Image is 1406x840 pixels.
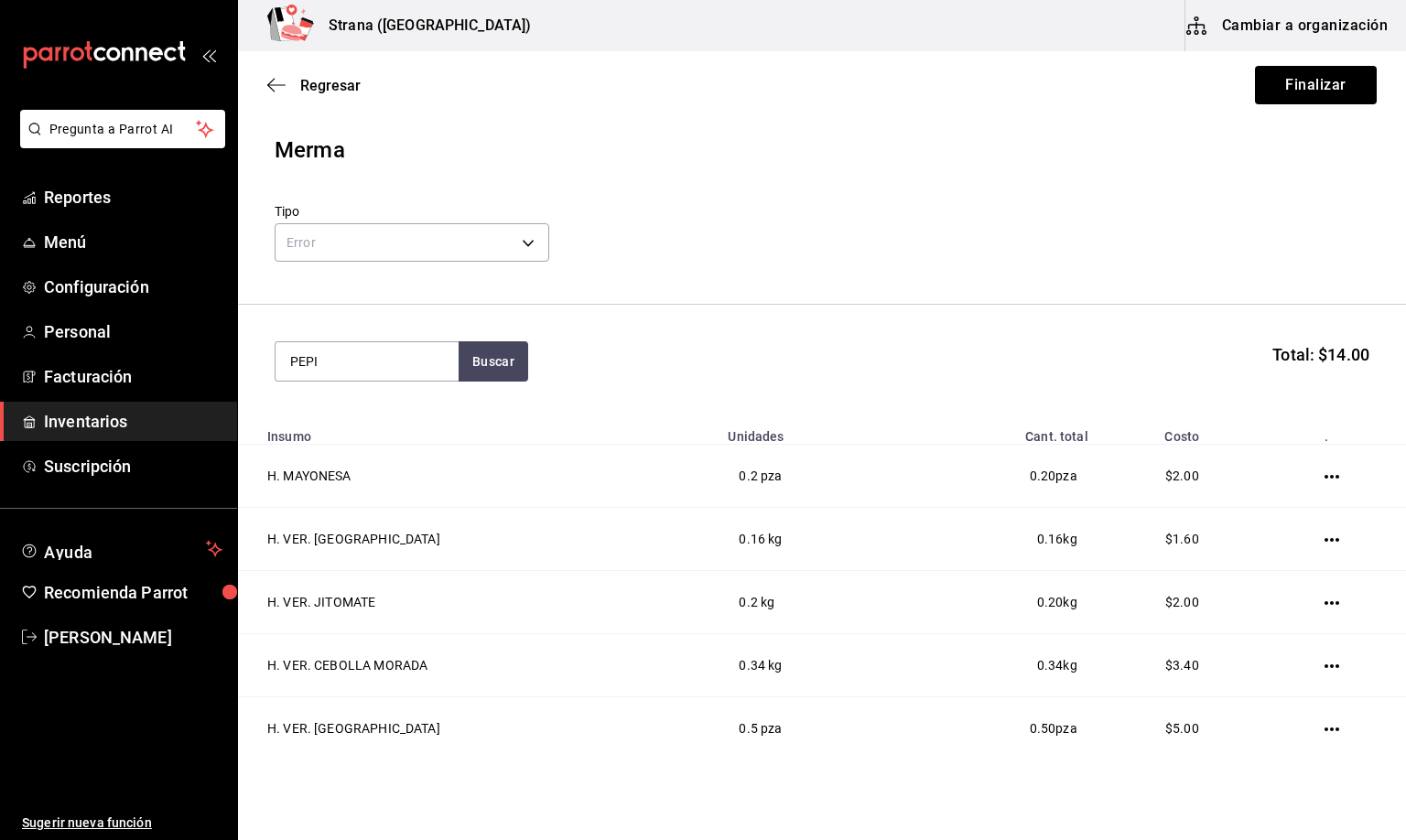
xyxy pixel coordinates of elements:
[49,120,197,139] span: Pregunta a Parrot AI
[717,571,903,634] td: 0.2 kg
[44,185,222,210] span: Reportes
[1037,532,1064,546] span: 0.16
[1037,658,1064,673] span: 0.34
[903,697,1099,760] td: pza
[44,230,222,254] span: Menú
[44,538,199,560] span: Ayuda
[1165,532,1199,546] span: $1.60
[276,342,459,381] input: Buscar insumo
[44,625,222,650] span: [PERSON_NAME]
[44,319,222,344] span: Personal
[238,508,717,571] td: H. VER. [GEOGRAPHIC_DATA]
[238,445,717,508] td: H. MAYONESA
[1030,468,1056,483] span: 0.20
[903,445,1099,508] td: pza
[1165,658,1199,673] span: $3.40
[44,580,222,605] span: Recomienda Parrot
[238,418,717,445] th: Insumo
[275,134,1369,167] div: Merma
[44,454,222,479] span: Suscripción
[717,418,903,445] th: Unidades
[1037,595,1064,609] span: 0.20
[1265,418,1406,445] th: .
[1255,66,1377,104] button: Finalizar
[1165,468,1199,483] span: $2.00
[275,223,549,262] div: Error
[238,634,717,697] td: H. VER. CEBOLLA MORADA
[1165,595,1199,609] span: $2.00
[275,205,549,218] label: Tipo
[1272,342,1369,367] span: Total: $14.00
[1030,721,1056,736] span: 0.50
[1165,721,1199,736] span: $5.00
[267,77,361,94] button: Regresar
[22,813,222,833] span: Sugerir nueva función
[300,77,361,94] span: Regresar
[717,697,903,760] td: 0.5 pza
[238,571,717,634] td: H. VER. JITOMATE
[44,409,222,434] span: Inventarios
[20,110,225,148] button: Pregunta a Parrot AI
[903,634,1099,697] td: kg
[238,697,717,760] td: H. VER. [GEOGRAPHIC_DATA]
[717,508,903,571] td: 0.16 kg
[717,445,903,508] td: 0.2 pza
[903,418,1099,445] th: Cant. total
[44,364,222,389] span: Facturación
[1099,418,1265,445] th: Costo
[314,15,531,37] h3: Strana ([GEOGRAPHIC_DATA])
[459,341,528,382] button: Buscar
[44,275,222,299] span: Configuración
[201,48,216,62] button: open_drawer_menu
[13,133,225,152] a: Pregunta a Parrot AI
[903,508,1099,571] td: kg
[717,634,903,697] td: 0.34 kg
[903,571,1099,634] td: kg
